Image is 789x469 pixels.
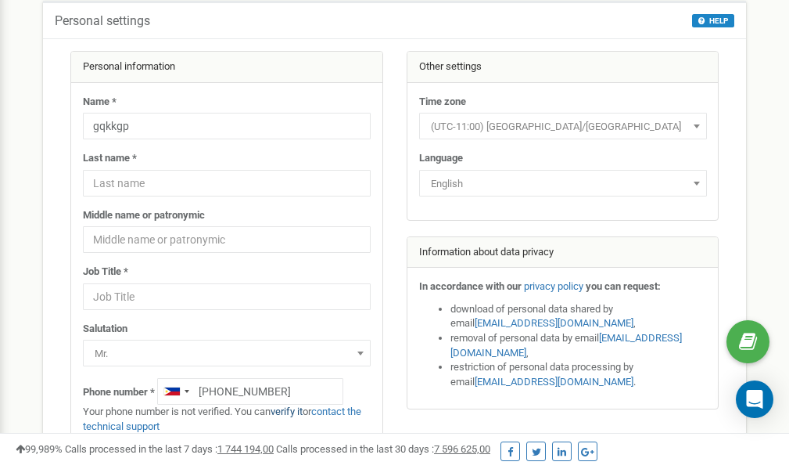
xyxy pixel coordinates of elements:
[450,331,707,360] li: removal of personal data by email ,
[276,443,490,455] span: Calls processed in the last 30 days :
[83,322,127,337] label: Salutation
[55,14,150,28] h5: Personal settings
[158,379,194,404] div: Telephone country code
[83,151,137,166] label: Last name *
[475,317,633,329] a: [EMAIL_ADDRESS][DOMAIN_NAME]
[83,283,371,310] input: Job Title
[71,52,382,83] div: Personal information
[450,332,682,359] a: [EMAIL_ADDRESS][DOMAIN_NAME]
[16,443,63,455] span: 99,989%
[450,302,707,331] li: download of personal data shared by email ,
[434,443,490,455] u: 7 596 625,00
[217,443,274,455] u: 1 744 194,00
[475,376,633,388] a: [EMAIL_ADDRESS][DOMAIN_NAME]
[83,226,371,253] input: Middle name or patronymic
[407,52,719,83] div: Other settings
[83,208,205,223] label: Middle name or patronymic
[419,95,466,110] label: Time zone
[157,378,343,405] input: +1-800-555-55-55
[450,360,707,389] li: restriction of personal data processing by email .
[692,14,734,27] button: HELP
[586,280,661,292] strong: you can request:
[407,237,719,269] div: Information about data privacy
[83,113,371,139] input: Name
[425,173,701,195] span: English
[736,381,773,418] div: Open Intercom Messenger
[419,170,707,197] span: English
[425,116,701,138] span: (UTC-11:00) Pacific/Midway
[83,406,361,432] a: contact the technical support
[419,113,707,139] span: (UTC-11:00) Pacific/Midway
[83,265,128,280] label: Job Title *
[83,340,371,366] span: Mr.
[83,95,117,110] label: Name *
[419,280,522,292] strong: In accordance with our
[83,385,155,400] label: Phone number *
[83,170,371,197] input: Last name
[524,280,583,292] a: privacy policy
[419,151,463,166] label: Language
[83,405,371,434] p: Your phone number is not verified. You can or
[88,343,365,365] span: Mr.
[65,443,274,455] span: Calls processed in the last 7 days :
[271,406,303,417] a: verify it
